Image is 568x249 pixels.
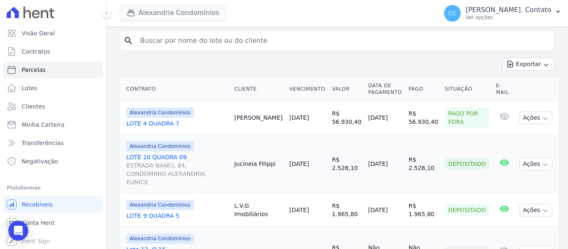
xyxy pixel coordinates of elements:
i: search [123,36,133,46]
th: Vencimento [286,77,328,101]
span: Alexandria Condomínios [126,234,194,244]
span: Clientes [22,102,45,111]
div: Open Intercom Messenger [8,221,28,241]
a: [DATE] [289,160,309,167]
p: Ver opções [466,14,551,21]
span: Contratos [22,47,50,56]
td: R$ 1.965,80 [328,193,365,227]
a: Visão Geral [3,25,103,42]
div: Plataformas [7,183,99,193]
td: R$ 56.930,40 [405,101,441,135]
th: Valor [328,77,365,101]
a: LOTE 9 QUADRA 5 [126,212,227,220]
a: Conta Hent [3,214,103,231]
th: Data de Pagamento [365,77,405,101]
span: Transferências [22,139,64,147]
a: [DATE] [289,114,309,121]
div: Depositado [445,204,489,216]
span: Alexandria Condomínios [126,141,194,151]
td: Jucineia Filippi [231,135,286,193]
input: Buscar por nome do lote ou do cliente [135,32,551,49]
a: Transferências [3,135,103,151]
th: Contrato [120,77,231,101]
a: Recebíveis [3,196,103,213]
span: CC [448,10,457,16]
span: Negativação [22,157,58,165]
div: Depositado [445,158,489,170]
td: R$ 2.528,10 [328,135,365,193]
button: Ações [519,158,553,170]
button: Ações [519,111,553,124]
th: Cliente [231,77,286,101]
td: [PERSON_NAME] [231,101,286,135]
td: [DATE] [365,101,405,135]
button: CC [PERSON_NAME]. Contato Ver opções [437,2,568,25]
th: Pago [405,77,441,101]
p: [PERSON_NAME]. Contato [466,6,551,14]
td: [DATE] [365,135,405,193]
button: Alexandria Condomínios [120,5,226,21]
a: LOTE 10 QUADRA 09ESTRADA NANCI, 84, CONDOMINIO ALEXANDRIA, EUNICE [126,153,227,186]
a: Negativação [3,153,103,170]
span: Recebíveis [22,200,53,209]
td: [DATE] [365,193,405,227]
div: Pago por fora [445,108,489,128]
th: Situação [442,77,493,101]
span: Lotes [22,84,37,92]
span: Parcelas [22,66,46,74]
span: Minha Carteira [22,121,64,129]
td: R$ 2.528,10 [405,135,441,193]
td: R$ 56.930,40 [328,101,365,135]
span: ESTRADA NANCI, 84, CONDOMINIO ALEXANDRIA, EUNICE [126,161,227,186]
span: Alexandria Condomínios [126,200,194,210]
a: LOTE 4 QUADRA 7 [126,119,227,128]
a: Clientes [3,98,103,115]
a: Parcelas [3,62,103,78]
th: E-mail [493,77,516,101]
button: Ações [519,204,553,217]
a: Minha Carteira [3,116,103,133]
span: Alexandria Condomínios [126,108,194,118]
button: Exportar [502,58,555,71]
a: [DATE] [289,207,309,213]
span: Conta Hent [22,219,54,227]
td: L.V.G Imobiliários [231,193,286,227]
span: Visão Geral [22,29,55,37]
a: Contratos [3,43,103,60]
a: Lotes [3,80,103,96]
td: R$ 1.965,80 [405,193,441,227]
